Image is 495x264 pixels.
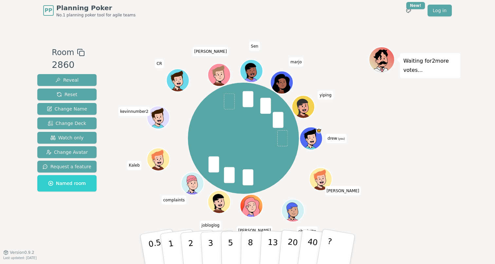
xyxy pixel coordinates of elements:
[155,59,164,68] span: Click to change your name
[301,128,322,149] button: Click to change your avatar
[47,106,87,112] span: Change Name
[316,128,322,133] span: drew is the host
[325,186,361,195] span: Click to change your name
[249,41,260,51] span: Click to change your name
[43,3,136,18] a: PPPlanning PokerNo.1 planning poker tool for agile teams
[52,47,74,58] span: Room
[50,134,84,141] span: Watch only
[237,226,273,235] span: Click to change your name
[428,5,452,16] a: Log in
[3,256,37,260] span: Last updated: [DATE]
[57,91,77,98] span: Reset
[403,56,457,75] p: Waiting for 2 more votes...
[56,12,136,18] span: No.1 planning poker tool for agile teams
[55,77,79,83] span: Reveal
[127,161,141,170] span: Click to change your name
[37,161,97,173] button: Request a feature
[48,180,86,187] span: Named room
[46,149,88,155] span: Change Avatar
[337,137,345,140] span: (you)
[52,58,84,72] div: 2860
[192,47,229,56] span: Click to change your name
[10,250,34,255] span: Version 0.9.2
[326,134,346,143] span: Click to change your name
[37,132,97,144] button: Watch only
[37,117,97,129] button: Change Deck
[3,250,34,255] button: Version0.9.2
[48,120,86,127] span: Change Deck
[37,146,97,158] button: Change Avatar
[37,103,97,115] button: Change Name
[37,74,97,86] button: Reveal
[56,3,136,12] span: Planning Poker
[406,2,425,9] div: New!
[318,91,333,100] span: Click to change your name
[403,5,414,16] button: New!
[45,7,52,14] span: PP
[119,107,150,116] span: Click to change your name
[289,57,303,66] span: Click to change your name
[297,226,318,235] span: Click to change your name
[37,175,97,192] button: Named room
[162,195,187,204] span: Click to change your name
[37,89,97,100] button: Reset
[43,163,91,170] span: Request a feature
[200,220,221,230] span: Click to change your name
